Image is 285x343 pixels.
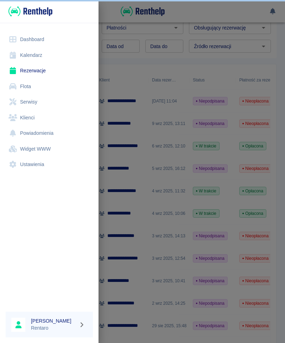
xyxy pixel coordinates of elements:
p: Rentaro [31,324,76,332]
a: Serwisy [6,94,93,110]
a: Flota [6,79,93,94]
a: Renthelp logo [6,6,52,17]
a: Ustawienia [6,157,93,172]
a: Widget WWW [6,141,93,157]
a: Klienci [6,110,93,126]
a: Dashboard [6,32,93,47]
a: Rezerwacje [6,63,93,79]
a: Powiadomienia [6,125,93,141]
h6: [PERSON_NAME] [31,317,76,324]
a: Kalendarz [6,47,93,63]
img: Renthelp logo [8,6,52,17]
